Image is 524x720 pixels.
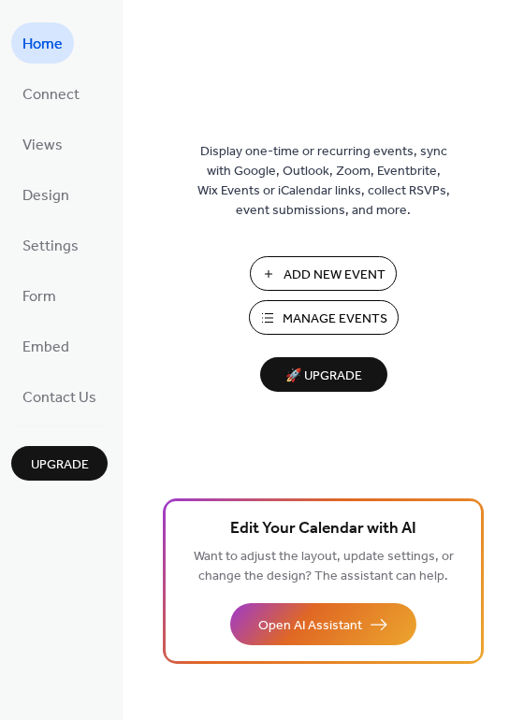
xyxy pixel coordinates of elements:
a: Embed [11,325,80,367]
span: Display one-time or recurring events, sync with Google, Outlook, Zoom, Eventbrite, Wix Events or ... [197,142,450,221]
span: Design [22,181,69,211]
a: Home [11,22,74,64]
a: Design [11,174,80,215]
span: Manage Events [283,310,387,329]
a: Settings [11,224,90,266]
span: Connect [22,80,80,110]
span: Open AI Assistant [258,616,362,636]
button: Add New Event [250,256,397,291]
span: Upgrade [31,455,89,475]
span: Home [22,30,63,60]
span: Add New Event [284,266,386,285]
span: Edit Your Calendar with AI [230,516,416,542]
span: Views [22,131,63,161]
span: Settings [22,232,79,262]
button: Open AI Assistant [230,603,416,645]
button: Upgrade [11,446,108,481]
span: Embed [22,333,69,363]
span: 🚀 Upgrade [271,364,376,389]
span: Form [22,282,56,312]
a: Connect [11,73,91,114]
a: Views [11,123,74,165]
a: Contact Us [11,376,108,417]
span: Contact Us [22,383,96,413]
button: 🚀 Upgrade [260,357,387,392]
a: Form [11,275,67,316]
button: Manage Events [249,300,399,335]
span: Want to adjust the layout, update settings, or change the design? The assistant can help. [194,544,454,589]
